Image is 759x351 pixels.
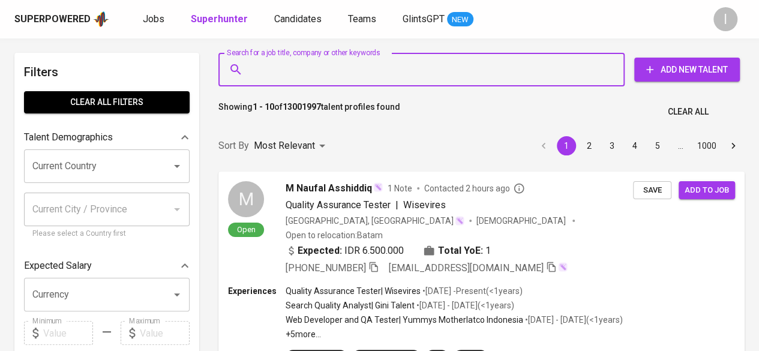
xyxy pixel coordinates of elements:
[455,216,464,226] img: magic_wand.svg
[286,199,391,211] span: Quality Assurance Tester
[286,285,421,297] p: Quality Assurance Tester | Wisevires
[169,158,185,175] button: Open
[24,62,190,82] h6: Filters
[43,321,93,345] input: Value
[286,328,623,340] p: +5 more ...
[298,244,342,258] b: Expected:
[388,182,412,194] span: 1 Note
[143,13,164,25] span: Jobs
[24,254,190,278] div: Expected Salary
[14,10,109,28] a: Superpoweredapp logo
[286,181,372,196] span: M Naufal Asshiddiq
[228,181,264,217] div: M
[634,58,740,82] button: Add New Talent
[24,91,190,113] button: Clear All filters
[639,184,665,197] span: Save
[93,10,109,28] img: app logo
[685,184,729,197] span: Add to job
[32,228,181,240] p: Please select a Country first
[169,286,185,303] button: Open
[373,182,383,192] img: magic_wand.svg
[218,139,249,153] p: Sort By
[274,13,322,25] span: Candidates
[485,244,491,258] span: 1
[424,182,525,194] span: Contacted 2 hours ago
[663,101,713,123] button: Clear All
[191,13,248,25] b: Superhunter
[254,135,329,157] div: Most Relevant
[513,182,525,194] svg: By Batam recruiter
[557,136,576,155] button: page 1
[558,262,568,272] img: magic_wand.svg
[191,12,250,27] a: Superhunter
[218,101,400,123] p: Showing of talent profiles found
[24,130,113,145] p: Talent Demographics
[476,215,568,227] span: [DEMOGRAPHIC_DATA]
[286,299,415,311] p: Search Quality Analyst | Gini Talent
[283,102,321,112] b: 13001997
[403,13,445,25] span: GlintsGPT
[415,299,514,311] p: • [DATE] - [DATE] ( <1 years )
[671,140,690,152] div: …
[286,229,383,241] p: Open to relocation : Batam
[34,95,180,110] span: Clear All filters
[274,12,324,27] a: Candidates
[438,244,483,258] b: Total YoE:
[421,285,523,297] p: • [DATE] - Present ( <1 years )
[254,139,315,153] p: Most Relevant
[348,13,376,25] span: Teams
[395,198,398,212] span: |
[532,136,745,155] nav: pagination navigation
[679,181,735,200] button: Add to job
[389,262,544,274] span: [EMAIL_ADDRESS][DOMAIN_NAME]
[286,244,404,258] div: IDR 6.500.000
[24,259,92,273] p: Expected Salary
[648,136,667,155] button: Go to page 5
[24,125,190,149] div: Talent Demographics
[348,12,379,27] a: Teams
[253,102,274,112] b: 1 - 10
[14,13,91,26] div: Superpowered
[644,62,730,77] span: Add New Talent
[403,12,473,27] a: GlintsGPT NEW
[140,321,190,345] input: Value
[232,224,260,235] span: Open
[286,215,464,227] div: [GEOGRAPHIC_DATA], [GEOGRAPHIC_DATA]
[713,7,737,31] div: I
[668,104,709,119] span: Clear All
[286,262,366,274] span: [PHONE_NUMBER]
[286,314,523,326] p: Web Developer and QA Tester | Yummys Motherlatco Indonesia
[602,136,622,155] button: Go to page 3
[403,199,446,211] span: Wisevires
[143,12,167,27] a: Jobs
[228,285,286,297] p: Experiences
[580,136,599,155] button: Go to page 2
[625,136,644,155] button: Go to page 4
[724,136,743,155] button: Go to next page
[694,136,720,155] button: Go to page 1000
[447,14,473,26] span: NEW
[633,181,671,200] button: Save
[523,314,623,326] p: • [DATE] - [DATE] ( <1 years )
